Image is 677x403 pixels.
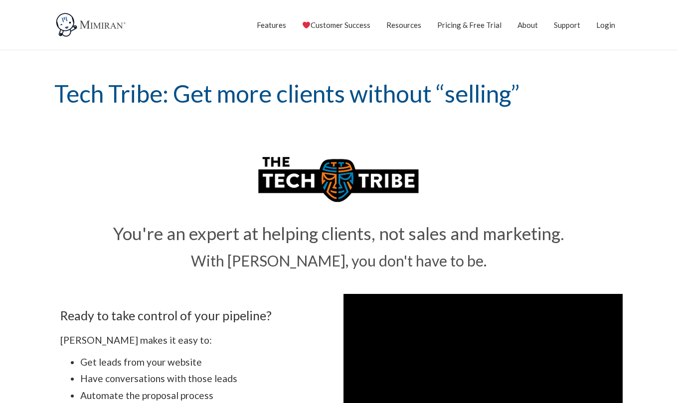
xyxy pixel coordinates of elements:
[257,12,286,37] a: Features
[80,370,328,387] li: Have conversations with those leads
[302,12,370,37] a: Customer Success
[54,51,623,137] h1: Tech Tribe: Get more clients without “selling”
[554,12,580,37] a: Support
[60,332,328,349] p: [PERSON_NAME] makes it easy to:
[253,152,424,206] img: Tech Tribe Logo
[303,21,310,29] img: ❤️
[54,12,129,37] img: Mimiran CRM
[517,12,538,37] a: About
[386,12,421,37] a: Resources
[54,253,623,269] h3: With [PERSON_NAME], you don't have to be.
[54,224,623,243] h2: You're an expert at helping clients, not sales and marketing.
[437,12,502,37] a: Pricing & Free Trial
[60,305,328,327] h4: Ready to take control of your pipeline?
[596,12,615,37] a: Login
[80,354,328,371] li: Get leads from your website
